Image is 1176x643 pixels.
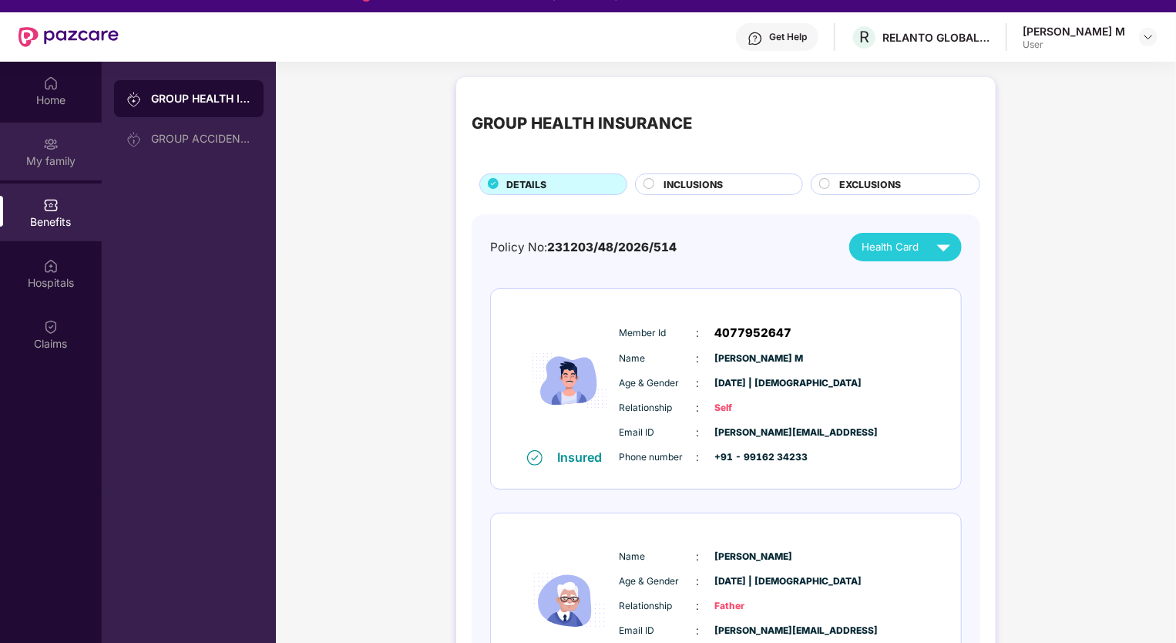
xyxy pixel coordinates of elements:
[43,197,59,213] img: svg+xml;base64,PHN2ZyBpZD0iQmVuZWZpdHMiIHhtbG5zPSJodHRwOi8vd3d3LnczLm9yZy8yMDAwL3N2ZyIgd2lkdGg9Ij...
[697,399,700,416] span: :
[558,449,612,465] div: Insured
[151,133,251,145] div: GROUP ACCIDENTAL INSURANCE
[882,30,990,45] div: RELANTO GLOBAL PRIVATE LIMITED
[620,599,697,614] span: Relationship
[697,424,700,441] span: :
[715,574,792,589] span: [DATE] | [DEMOGRAPHIC_DATA]
[715,599,792,614] span: Father
[849,233,962,261] button: Health Card
[697,622,700,639] span: :
[43,319,59,335] img: svg+xml;base64,PHN2ZyBpZD0iQ2xhaW0iIHhtbG5zPSJodHRwOi8vd3d3LnczLm9yZy8yMDAwL3N2ZyIgd2lkdGg9IjIwIi...
[620,401,697,416] span: Relationship
[715,324,792,342] span: 4077952647
[1023,39,1125,51] div: User
[620,574,697,589] span: Age & Gender
[715,376,792,391] span: [DATE] | [DEMOGRAPHIC_DATA]
[620,550,697,564] span: Name
[620,450,697,465] span: Phone number
[859,28,869,46] span: R
[697,325,700,342] span: :
[697,573,700,590] span: :
[715,550,792,564] span: [PERSON_NAME]
[715,401,792,416] span: Self
[126,132,142,147] img: svg+xml;base64,PHN2ZyB3aWR0aD0iMjAiIGhlaWdodD0iMjAiIHZpZXdCb3g9IjAgMCAyMCAyMCIgZmlsbD0ibm9uZSIgeG...
[43,136,59,152] img: svg+xml;base64,PHN2ZyB3aWR0aD0iMjAiIGhlaWdodD0iMjAiIHZpZXdCb3g9IjAgMCAyMCAyMCIgZmlsbD0ibm9uZSIgeG...
[715,624,792,638] span: [PERSON_NAME][EMAIL_ADDRESS]
[697,449,700,466] span: :
[490,238,677,257] div: Policy No:
[715,450,792,465] span: +91 - 99162 34233
[769,31,807,43] div: Get Help
[472,111,692,136] div: GROUP HEALTH INSURANCE
[697,548,700,565] span: :
[18,27,119,47] img: New Pazcare Logo
[620,376,697,391] span: Age & Gender
[862,239,919,255] span: Health Card
[697,598,700,614] span: :
[620,624,697,638] span: Email ID
[697,375,700,392] span: :
[1142,31,1154,43] img: svg+xml;base64,PHN2ZyBpZD0iRHJvcGRvd24tMzJ4MzIiIHhtbG5zPSJodHRwOi8vd3d3LnczLm9yZy8yMDAwL3N2ZyIgd2...
[547,240,677,254] span: 231203/48/2026/514
[126,92,142,107] img: svg+xml;base64,PHN2ZyB3aWR0aD0iMjAiIGhlaWdodD0iMjAiIHZpZXdCb3g9IjAgMCAyMCAyMCIgZmlsbD0ibm9uZSIgeG...
[748,31,763,46] img: svg+xml;base64,PHN2ZyBpZD0iSGVscC0zMngzMiIgeG1sbnM9Imh0dHA6Ly93d3cudzMub3JnLzIwMDAvc3ZnIiB3aWR0aD...
[715,426,792,440] span: [PERSON_NAME][EMAIL_ADDRESS]
[43,76,59,91] img: svg+xml;base64,PHN2ZyBpZD0iSG9tZSIgeG1sbnM9Imh0dHA6Ly93d3cudzMub3JnLzIwMDAvc3ZnIiB3aWR0aD0iMjAiIG...
[1023,24,1125,39] div: [PERSON_NAME] M
[697,350,700,367] span: :
[620,426,697,440] span: Email ID
[930,234,957,261] img: svg+xml;base64,PHN2ZyB4bWxucz0iaHR0cDovL3d3dy53My5vcmcvMjAwMC9zdmciIHZpZXdCb3g9IjAgMCAyNCAyNCIgd2...
[839,177,901,192] span: EXCLUSIONS
[620,352,697,366] span: Name
[664,177,724,192] span: INCLUSIONS
[506,177,546,192] span: DETAILS
[715,352,792,366] span: [PERSON_NAME] M
[151,91,251,106] div: GROUP HEALTH INSURANCE
[620,326,697,341] span: Member Id
[527,450,543,466] img: svg+xml;base64,PHN2ZyB4bWxucz0iaHR0cDovL3d3dy53My5vcmcvMjAwMC9zdmciIHdpZHRoPSIxNiIgaGVpZ2h0PSIxNi...
[523,312,616,449] img: icon
[43,258,59,274] img: svg+xml;base64,PHN2ZyBpZD0iSG9zcGl0YWxzIiB4bWxucz0iaHR0cDovL3d3dy53My5vcmcvMjAwMC9zdmciIHdpZHRoPS...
